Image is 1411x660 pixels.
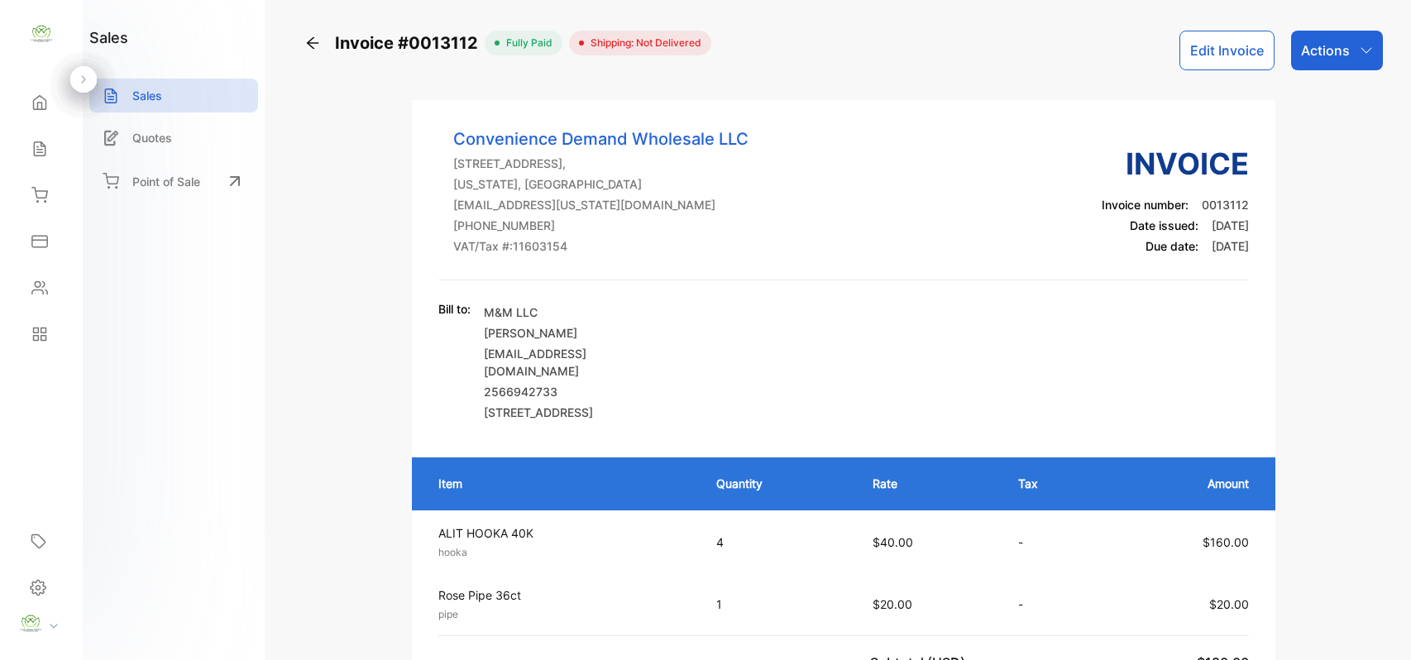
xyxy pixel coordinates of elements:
h1: sales [89,26,128,49]
p: - [1018,595,1089,613]
iframe: LiveChat chat widget [1342,591,1411,660]
a: Quotes [89,121,258,155]
button: Actions [1291,31,1383,70]
p: [EMAIL_ADDRESS][US_STATE][DOMAIN_NAME] [453,196,749,213]
span: Invoice #0013112 [335,31,485,55]
p: pipe [438,607,686,622]
p: Point of Sale [132,173,200,190]
p: [EMAIL_ADDRESS][DOMAIN_NAME] [484,345,674,380]
span: $160.00 [1203,535,1249,549]
p: Rate [873,475,984,492]
span: $20.00 [873,597,912,611]
p: [US_STATE], [GEOGRAPHIC_DATA] [453,175,749,193]
p: M&M LLC [484,304,674,321]
a: Point of Sale [89,163,258,199]
span: Invoice number: [1102,198,1189,212]
span: 0013112 [1202,198,1249,212]
p: 1 [716,595,839,613]
p: [PHONE_NUMBER] [453,217,749,234]
p: Rose Pipe 36ct [438,586,686,604]
p: [STREET_ADDRESS], [453,155,749,172]
p: hooka [438,545,686,560]
p: Tax [1018,475,1089,492]
img: logo [29,22,54,46]
p: 4 [716,533,839,551]
span: Due date: [1146,239,1198,253]
h3: Invoice [1102,141,1249,186]
a: Sales [89,79,258,112]
span: $40.00 [873,535,913,549]
span: Date issued: [1130,218,1198,232]
span: fully paid [500,36,552,50]
p: Bill to: [438,300,471,318]
span: [STREET_ADDRESS] [484,405,593,419]
p: Item [438,475,683,492]
p: - [1018,533,1089,551]
span: Shipping: Not Delivered [584,36,701,50]
p: Sales [132,87,162,104]
p: Quantity [716,475,839,492]
p: Quotes [132,129,172,146]
p: Actions [1301,41,1350,60]
p: [PERSON_NAME] [484,324,674,342]
p: ALIT HOOKA 40K [438,524,686,542]
p: VAT/Tax #: 11603154 [453,237,749,255]
button: Edit Invoice [1179,31,1275,70]
img: profile [18,611,43,636]
span: [DATE] [1212,239,1249,253]
span: $20.00 [1209,597,1249,611]
span: [DATE] [1212,218,1249,232]
p: Convenience Demand Wholesale LLC [453,127,749,151]
p: Amount [1122,475,1249,492]
p: 2566942733 [484,383,674,400]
